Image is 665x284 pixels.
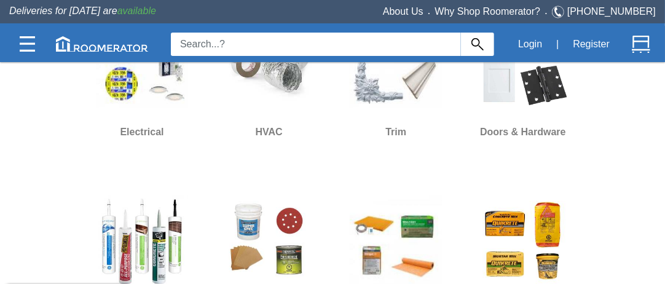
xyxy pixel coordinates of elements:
[540,10,552,16] span: •
[552,4,567,20] img: Telephone.svg
[96,6,188,148] a: Electrical
[435,6,541,17] a: Why Shop Roomerator?
[350,124,442,140] h6: Trim
[223,124,315,140] h6: HVAC
[511,31,549,57] button: Login
[567,6,656,17] a: [PHONE_NUMBER]
[477,6,569,148] a: Doors & Hardware
[566,31,616,57] button: Register
[117,6,156,16] span: available
[20,36,35,52] img: Categories.svg
[96,124,188,140] h6: Electrical
[383,6,423,17] a: About Us
[423,10,435,16] span: •
[350,6,442,148] a: Trim
[9,6,156,16] span: Deliveries for [DATE] are
[471,38,484,50] img: Search_Icon.svg
[223,6,315,148] a: HVAC
[477,124,569,140] h6: Doors & Hardware
[56,36,148,52] img: roomerator-logo.svg
[171,33,461,56] input: Search...?
[632,35,650,53] img: Cart.svg
[549,31,566,58] div: |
